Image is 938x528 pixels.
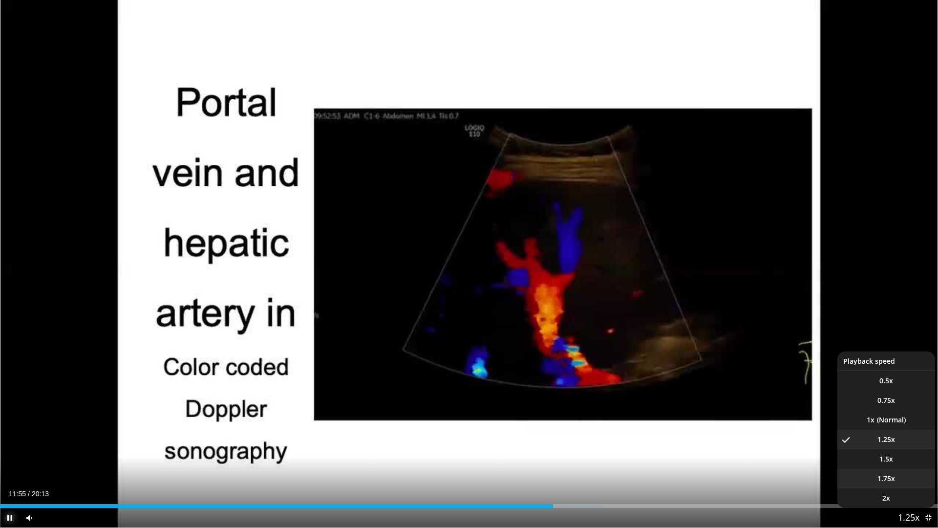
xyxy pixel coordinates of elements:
[9,490,26,498] span: 11:55
[899,508,918,528] button: Playback Rate
[877,396,895,405] span: 0.75x
[867,415,874,425] span: 1x
[20,508,39,528] button: Mute
[879,454,893,464] span: 1.5x
[879,376,893,386] span: 0.5x
[877,474,895,484] span: 1.75x
[918,508,938,528] button: Exit Fullscreen
[877,435,895,444] span: 1.25x
[32,490,49,498] span: 20:13
[882,493,890,503] span: 2x
[28,490,30,498] span: /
